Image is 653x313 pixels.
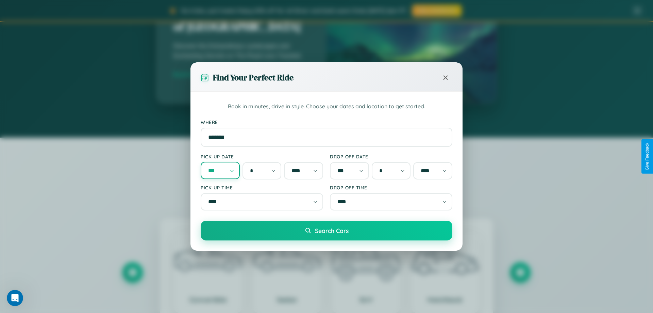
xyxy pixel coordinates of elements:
[201,154,323,159] label: Pick-up Date
[201,185,323,190] label: Pick-up Time
[330,154,452,159] label: Drop-off Date
[213,72,294,83] h3: Find Your Perfect Ride
[330,185,452,190] label: Drop-off Time
[201,119,452,125] label: Where
[201,221,452,240] button: Search Cars
[201,102,452,111] p: Book in minutes, drive in style. Choose your dates and location to get started.
[315,227,349,234] span: Search Cars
